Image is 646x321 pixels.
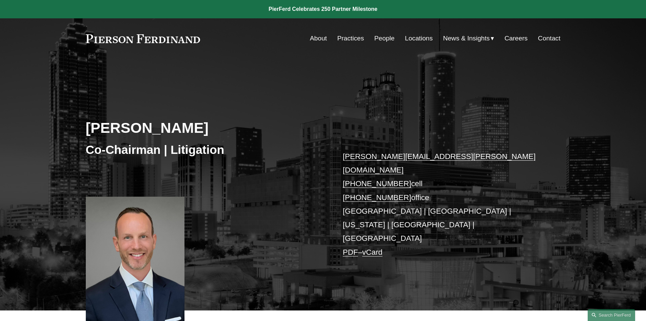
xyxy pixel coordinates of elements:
h3: Co-Chairman | Litigation [86,142,323,157]
a: [PERSON_NAME][EMAIL_ADDRESS][PERSON_NAME][DOMAIN_NAME] [343,152,536,174]
a: Contact [538,32,560,45]
a: Practices [337,32,364,45]
a: folder dropdown [443,32,494,45]
a: About [310,32,327,45]
span: News & Insights [443,33,490,44]
a: vCard [362,248,383,256]
a: Careers [505,32,528,45]
p: cell office [GEOGRAPHIC_DATA] | [GEOGRAPHIC_DATA] | [US_STATE] | [GEOGRAPHIC_DATA] | [GEOGRAPHIC_... [343,150,541,260]
a: [PHONE_NUMBER] [343,193,411,202]
a: [PHONE_NUMBER] [343,179,411,188]
h2: [PERSON_NAME] [86,119,323,137]
a: Search this site [588,309,635,321]
a: Locations [405,32,433,45]
a: PDF [343,248,358,256]
a: People [374,32,395,45]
